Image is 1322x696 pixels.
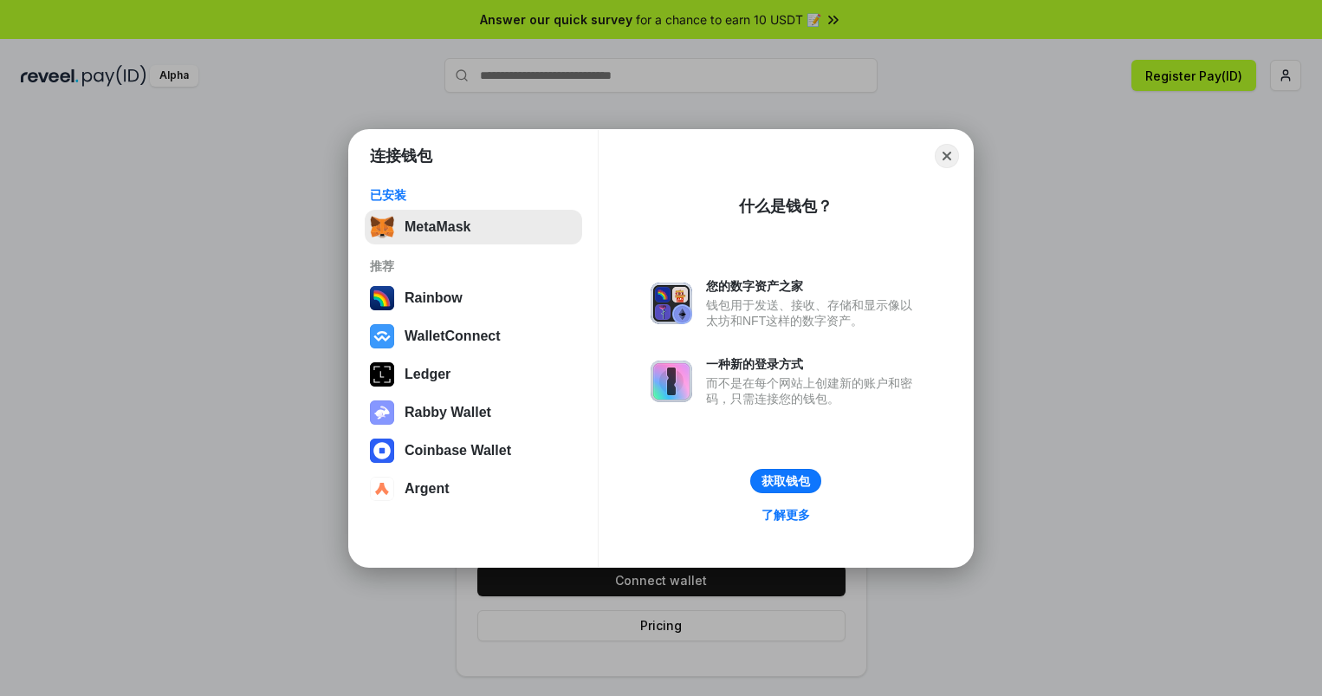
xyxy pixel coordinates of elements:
button: Rabby Wallet [365,395,582,430]
button: WalletConnect [365,319,582,354]
div: 了解更多 [761,507,810,523]
button: Ledger [365,357,582,392]
div: Coinbase Wallet [405,443,511,459]
div: Argent [405,481,450,497]
div: WalletConnect [405,328,501,344]
div: Ledger [405,367,450,382]
img: svg+xml,%3Csvg%20width%3D%22120%22%20height%3D%22120%22%20viewBox%3D%220%200%20120%20120%22%20fil... [370,286,394,310]
button: 获取钱包 [750,469,821,493]
img: svg+xml,%3Csvg%20xmlns%3D%22http%3A%2F%2Fwww.w3.org%2F2000%2Fsvg%22%20fill%3D%22none%22%20viewBox... [651,283,692,324]
img: svg+xml,%3Csvg%20width%3D%2228%22%20height%3D%2228%22%20viewBox%3D%220%200%2028%2028%22%20fill%3D... [370,439,394,463]
h1: 连接钱包 [370,146,432,166]
div: 一种新的登录方式 [706,356,921,372]
div: 推荐 [370,258,577,274]
img: svg+xml,%3Csvg%20xmlns%3D%22http%3A%2F%2Fwww.w3.org%2F2000%2Fsvg%22%20fill%3D%22none%22%20viewBox... [651,361,692,402]
button: MetaMask [365,210,582,244]
button: Argent [365,472,582,506]
div: 而不是在每个网站上创建新的账户和密码，只需连接您的钱包。 [706,375,921,407]
img: svg+xml,%3Csvg%20width%3D%2228%22%20height%3D%2228%22%20viewBox%3D%220%200%2028%2028%22%20fill%3D... [370,324,394,348]
div: 获取钱包 [761,473,810,489]
button: Rainbow [365,281,582,315]
div: 钱包用于发送、接收、存储和显示像以太坊和NFT这样的数字资产。 [706,297,921,328]
img: svg+xml,%3Csvg%20xmlns%3D%22http%3A%2F%2Fwww.w3.org%2F2000%2Fsvg%22%20fill%3D%22none%22%20viewBox... [370,400,394,425]
button: Coinbase Wallet [365,433,582,468]
img: svg+xml,%3Csvg%20xmlns%3D%22http%3A%2F%2Fwww.w3.org%2F2000%2Fsvg%22%20width%3D%2228%22%20height%3... [370,362,394,387]
div: 您的数字资产之家 [706,278,921,294]
div: MetaMask [405,219,470,235]
div: 已安装 [370,187,577,203]
a: 了解更多 [751,504,820,526]
img: svg+xml,%3Csvg%20fill%3D%22none%22%20height%3D%2233%22%20viewBox%3D%220%200%2035%2033%22%20width%... [370,215,394,239]
div: Rainbow [405,290,463,306]
img: svg+xml,%3Csvg%20width%3D%2228%22%20height%3D%2228%22%20viewBox%3D%220%200%2028%2028%22%20fill%3D... [370,477,394,501]
button: Close [935,144,959,168]
div: Rabby Wallet [405,405,491,420]
div: 什么是钱包？ [739,196,833,217]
